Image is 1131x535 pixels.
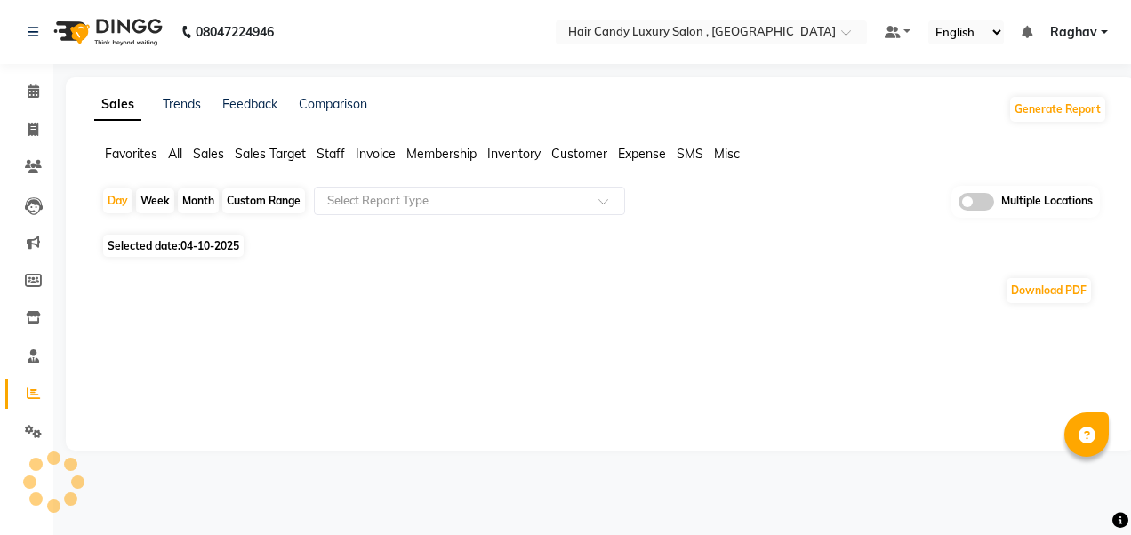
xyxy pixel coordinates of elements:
button: Download PDF [1007,278,1091,303]
div: Month [178,188,219,213]
span: 04-10-2025 [180,239,239,252]
img: logo [45,7,167,57]
button: Generate Report [1010,97,1105,122]
b: 08047224946 [196,7,274,57]
span: Multiple Locations [1001,193,1093,211]
span: Expense [618,146,666,162]
span: Sales [193,146,224,162]
div: Week [136,188,174,213]
a: Comparison [299,96,367,112]
span: Raghav [1050,23,1097,42]
span: Inventory [487,146,541,162]
div: Custom Range [222,188,305,213]
span: Staff [317,146,345,162]
span: Selected date: [103,235,244,257]
span: Sales Target [235,146,306,162]
span: Misc [714,146,740,162]
a: Feedback [222,96,277,112]
a: Sales [94,89,141,121]
span: Favorites [105,146,157,162]
span: Customer [551,146,607,162]
div: Day [103,188,132,213]
span: All [168,146,182,162]
span: Membership [406,146,477,162]
a: Trends [163,96,201,112]
span: Invoice [356,146,396,162]
span: SMS [677,146,703,162]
